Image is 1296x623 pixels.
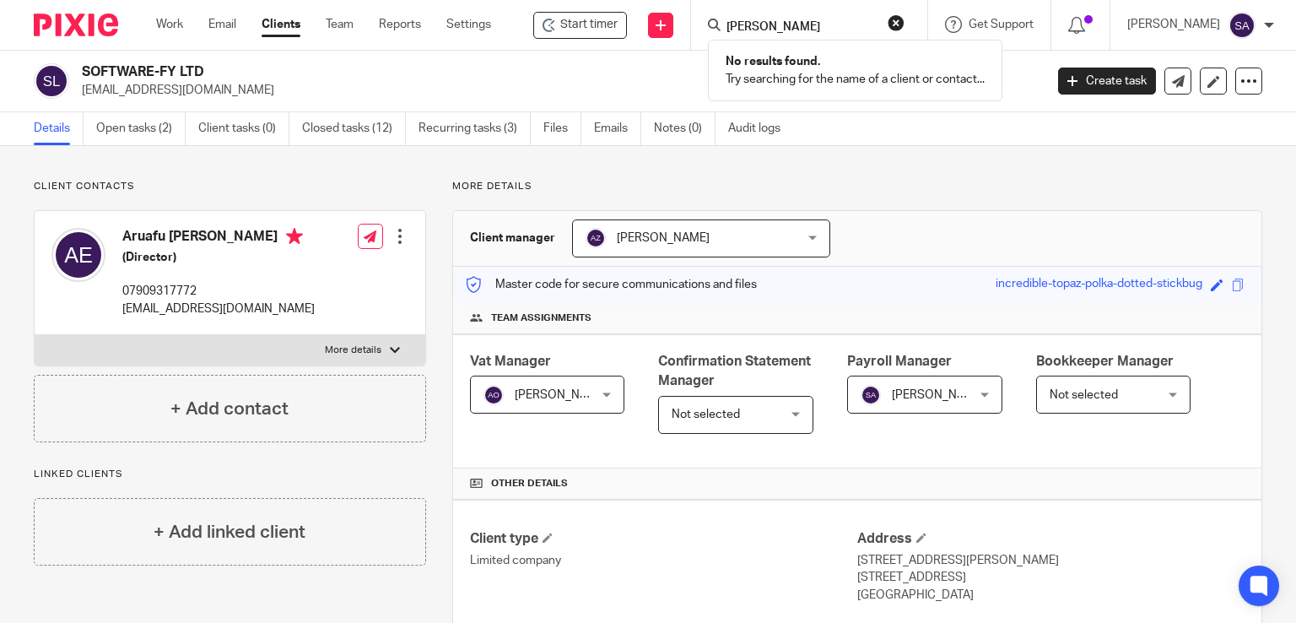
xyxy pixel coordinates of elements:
p: Linked clients [34,468,426,481]
span: [PERSON_NAME] [515,389,607,401]
h4: + Add linked client [154,519,305,545]
p: Limited company [470,552,857,569]
a: Reports [379,16,421,33]
p: Client contacts [34,180,426,193]
h4: Address [857,530,1245,548]
a: Settings [446,16,491,33]
a: Files [543,112,581,145]
p: Master code for secure communications and files [466,276,757,293]
h4: + Add contact [170,396,289,422]
a: Emails [594,112,641,145]
a: Create task [1058,68,1156,95]
span: [PERSON_NAME] [892,389,985,401]
span: Not selected [1050,389,1118,401]
p: [EMAIL_ADDRESS][DOMAIN_NAME] [82,82,1033,99]
img: svg%3E [51,228,105,282]
img: svg%3E [861,385,881,405]
img: svg%3E [34,63,69,99]
p: [GEOGRAPHIC_DATA] [857,587,1245,604]
span: Payroll Manager [847,355,952,368]
a: Email [208,16,236,33]
div: SOFTWARE-FY LTD [533,12,627,39]
p: [PERSON_NAME] [1127,16,1220,33]
a: Audit logs [728,112,793,145]
input: Search [725,20,877,35]
h3: Client manager [470,230,555,246]
a: Closed tasks (12) [302,112,406,145]
a: Work [156,16,183,33]
button: Clear [888,14,904,31]
p: [STREET_ADDRESS] [857,569,1245,586]
h4: Client type [470,530,857,548]
img: svg%3E [1228,12,1255,39]
p: More details [452,180,1262,193]
img: svg%3E [586,228,606,248]
h2: SOFTWARE-FY LTD [82,63,843,81]
a: Recurring tasks (3) [418,112,531,145]
a: Clients [262,16,300,33]
h5: (Director) [122,249,315,266]
span: Confirmation Statement Manager [658,355,811,387]
p: [EMAIL_ADDRESS][DOMAIN_NAME] [122,301,315,317]
a: Open tasks (2) [96,112,186,145]
p: More details [325,344,381,357]
img: svg%3E [483,385,504,405]
span: Vat Manager [470,355,551,368]
span: Team assignments [491,311,591,325]
p: [STREET_ADDRESS][PERSON_NAME] [857,552,1245,569]
span: Bookkeeper Manager [1036,355,1174,368]
span: Not selected [672,409,740,420]
a: Team [326,16,354,33]
h4: Aruafu [PERSON_NAME] [122,228,315,249]
span: Get Support [969,19,1034,30]
span: Other details [491,477,568,490]
div: incredible-topaz-polka-dotted-stickbug [996,275,1202,295]
img: Pixie [34,14,118,36]
a: Client tasks (0) [198,112,289,145]
a: Notes (0) [654,112,715,145]
i: Primary [286,228,303,245]
p: 07909317772 [122,283,315,300]
span: [PERSON_NAME] [617,232,710,244]
a: Details [34,112,84,145]
span: Start timer [560,16,618,34]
